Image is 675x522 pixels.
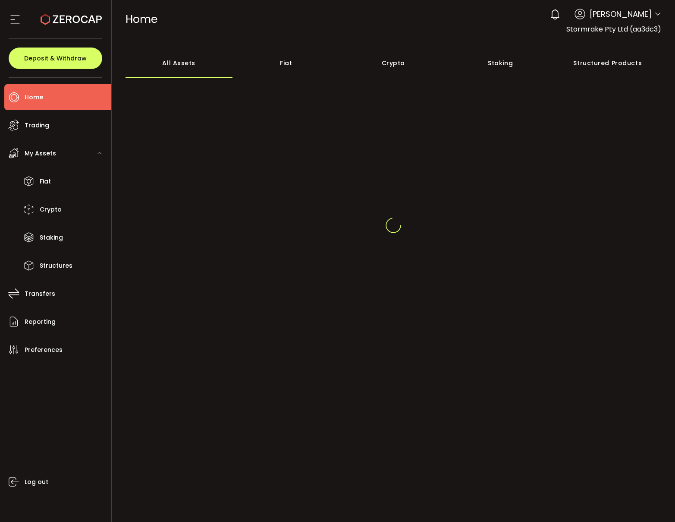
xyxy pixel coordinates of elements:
[40,259,72,272] span: Structures
[9,47,102,69] button: Deposit & Withdraw
[24,55,87,61] span: Deposit & Withdraw
[25,476,48,488] span: Log out
[25,316,56,328] span: Reporting
[554,48,662,78] div: Structured Products
[590,8,652,20] span: [PERSON_NAME]
[25,91,43,104] span: Home
[566,24,661,34] span: Stormrake Pty Ltd (aa3dc3)
[40,231,63,244] span: Staking
[447,48,554,78] div: Staking
[25,344,63,356] span: Preferences
[25,147,56,160] span: My Assets
[25,288,55,300] span: Transfers
[40,175,51,188] span: Fiat
[40,203,62,216] span: Crypto
[232,48,340,78] div: Fiat
[25,119,49,132] span: Trading
[126,12,157,27] span: Home
[340,48,447,78] div: Crypto
[126,48,233,78] div: All Assets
